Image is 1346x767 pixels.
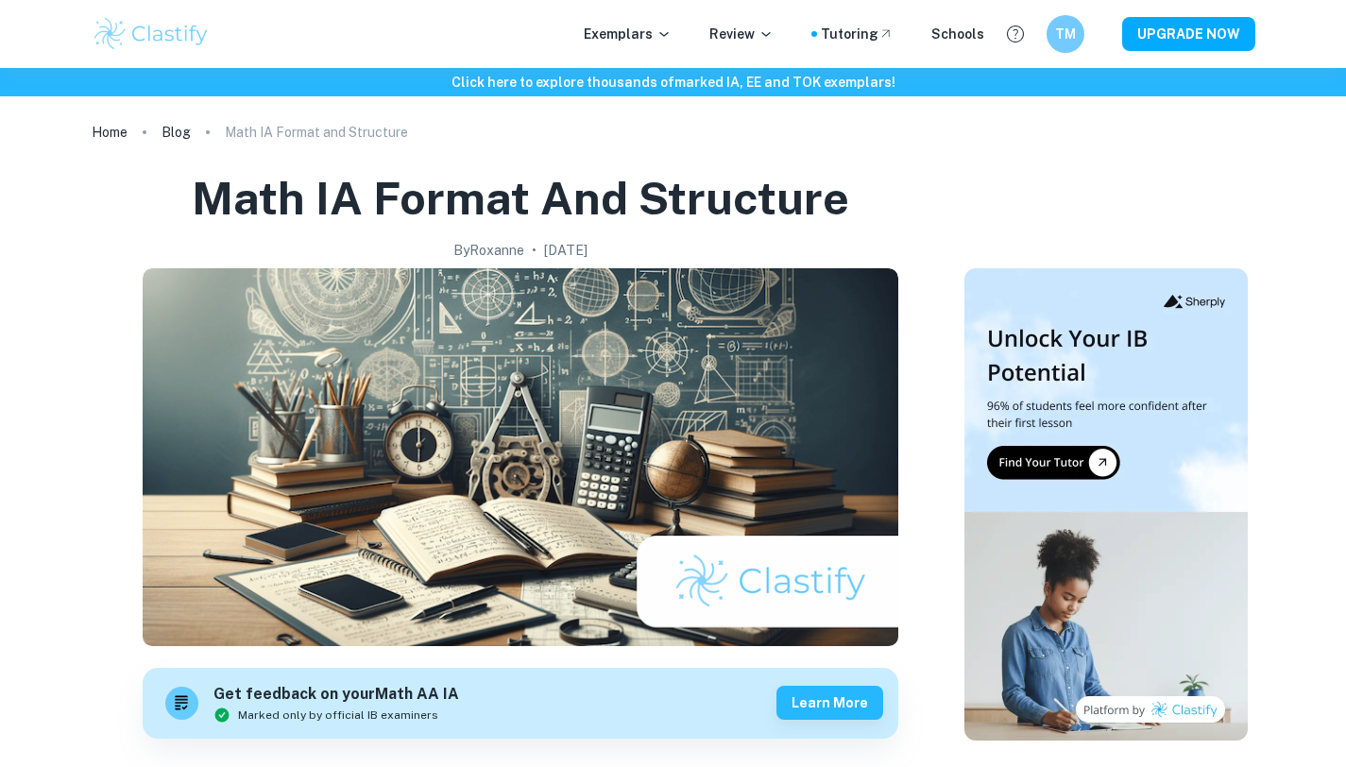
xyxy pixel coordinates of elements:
a: Get feedback on yourMath AA IAMarked only by official IB examinersLearn more [143,668,898,739]
h6: Get feedback on your Math AA IA [213,683,459,707]
h2: By Roxanne [453,240,524,261]
img: Thumbnail [964,268,1248,741]
p: Exemplars [584,24,672,44]
a: Schools [931,24,984,44]
img: Clastify logo [92,15,212,53]
button: Learn more [776,686,883,720]
h6: TM [1054,24,1076,44]
span: Marked only by official IB examiners [238,707,438,724]
h6: Click here to explore thousands of marked IA, EE and TOK exemplars ! [4,72,1342,93]
p: • [532,240,537,261]
h2: [DATE] [544,240,588,261]
a: Tutoring [821,24,894,44]
p: Math IA Format and Structure [225,122,408,143]
button: TM [1047,15,1084,53]
a: Home [92,119,128,145]
h1: Math IA Format and Structure [192,168,849,229]
p: Review [709,24,774,44]
button: Help and Feedback [999,18,1031,50]
button: UPGRADE NOW [1122,17,1255,51]
img: Math IA Format and Structure cover image [143,268,898,646]
a: Blog [162,119,191,145]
